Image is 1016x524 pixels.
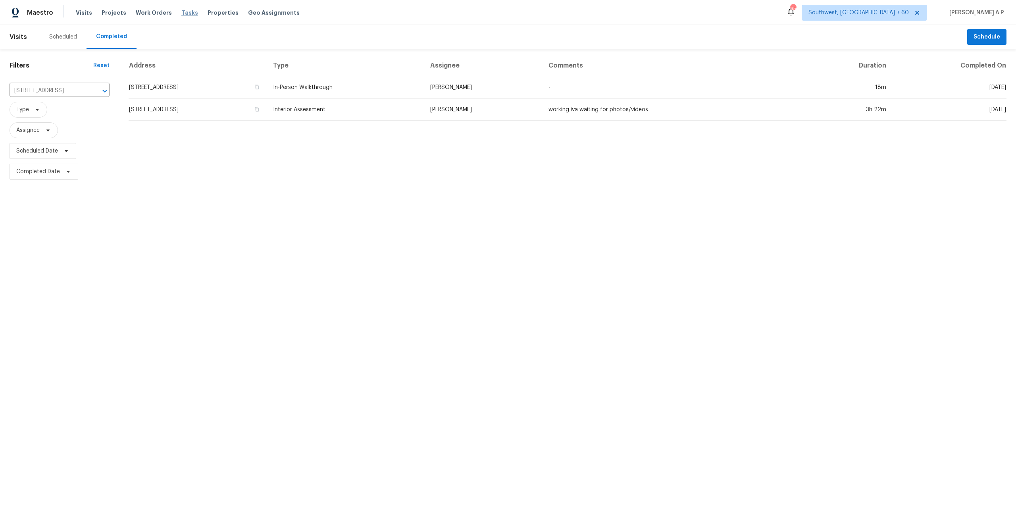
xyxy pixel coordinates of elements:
span: Type [16,106,29,114]
td: [STREET_ADDRESS] [129,99,267,121]
th: Type [267,55,424,76]
div: 651 [790,5,796,13]
span: Visits [76,9,92,17]
span: Southwest, [GEOGRAPHIC_DATA] + 60 [808,9,909,17]
input: Search for an address... [10,85,87,97]
td: [STREET_ADDRESS] [129,76,267,99]
th: Duration [805,55,893,76]
span: Completed Date [16,168,60,176]
span: Maestro [27,9,53,17]
td: In-Person Walkthrough [267,76,424,99]
span: Assignee [16,126,40,134]
td: [PERSON_NAME] [424,76,542,99]
td: 3h 22m [805,99,893,121]
td: 18m [805,76,893,99]
div: Completed [96,33,127,41]
div: Reset [93,62,110,70]
td: - [542,76,806,99]
span: [PERSON_NAME] A P [946,9,1004,17]
span: Work Orders [136,9,172,17]
th: Comments [542,55,806,76]
button: Open [99,85,110,97]
td: working iva waiting for photos/videos [542,99,806,121]
span: Visits [10,28,27,46]
span: Geo Assignments [248,9,300,17]
td: [PERSON_NAME] [424,99,542,121]
span: Schedule [974,32,1000,42]
th: Completed On [893,55,1006,76]
button: Copy Address [253,83,260,91]
td: [DATE] [893,99,1006,121]
button: Schedule [967,29,1006,45]
td: [DATE] [893,76,1006,99]
span: Scheduled Date [16,147,58,155]
span: Tasks [181,10,198,15]
button: Copy Address [253,106,260,113]
span: Projects [102,9,126,17]
h1: Filters [10,62,93,70]
th: Address [129,55,267,76]
td: Interior Assessment [267,99,424,121]
div: Scheduled [49,33,77,41]
th: Assignee [424,55,542,76]
span: Properties [208,9,239,17]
